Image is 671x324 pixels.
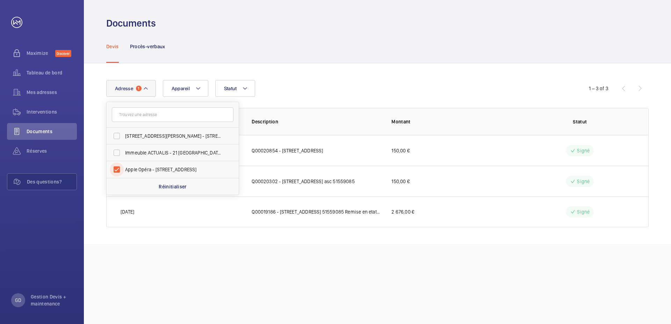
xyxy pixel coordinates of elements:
span: Réserves [27,147,77,154]
p: Réinitialiser [159,183,187,190]
span: [STREET_ADDRESS][PERSON_NAME] - [STREET_ADDRESS][PERSON_NAME] [125,132,221,139]
span: Mes adresses [27,89,77,96]
p: 150,00 € [391,147,409,154]
p: GD [15,297,21,304]
input: Trouvez une adresse [112,107,233,122]
p: Statut [526,118,634,125]
p: Q00020302 - [STREET_ADDRESS] asc 51559085 [252,178,354,185]
span: Tableau de bord [27,69,77,76]
div: 1 – 3 of 3 [589,85,608,92]
p: 150,00 € [391,178,409,185]
p: 2 676,00 € [391,208,414,215]
p: Description [252,118,380,125]
span: Des questions? [27,178,77,185]
span: Maximize [27,50,55,57]
p: Montant [391,118,514,125]
span: 1 [136,86,142,91]
span: Interventions [27,108,77,115]
span: Immeuble ACTUALIS - 21 [GEOGRAPHIC_DATA] [125,149,221,156]
span: Appareil [172,86,190,91]
button: Adresse1 [106,80,156,97]
p: Q00019186 - [STREET_ADDRESS] 51559085 Remise en etat appareil suite aux EDL [252,208,380,215]
p: [DATE] [121,208,134,215]
span: Statut [224,86,237,91]
span: Adresse [115,86,133,91]
span: Documents [27,128,77,135]
h1: Documents [106,17,156,30]
p: Signé [577,178,590,185]
p: Signé [577,208,590,215]
p: Procès-verbaux [130,43,165,50]
p: Gestion Devis + maintenance [31,293,73,307]
p: Q00020854 - [STREET_ADDRESS] [252,147,323,154]
p: Devis [106,43,119,50]
span: Apple Opéra - [STREET_ADDRESS] [125,166,221,173]
button: Appareil [163,80,208,97]
button: Statut [215,80,255,97]
span: Discover [55,50,71,57]
p: Signé [577,147,590,154]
